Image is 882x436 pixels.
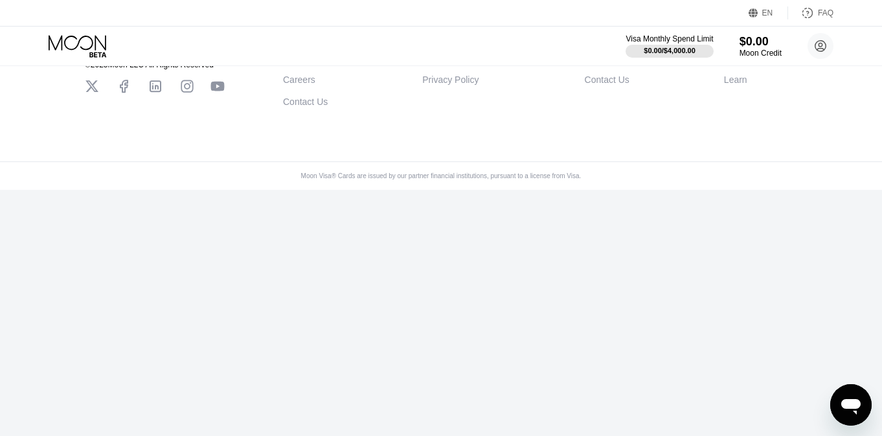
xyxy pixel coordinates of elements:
[291,172,592,179] div: Moon Visa® Cards are issued by our partner financial institutions, pursuant to a license from Visa.
[626,34,713,58] div: Visa Monthly Spend Limit$0.00/$4,000.00
[585,75,629,85] div: Contact Us
[422,75,479,85] div: Privacy Policy
[830,384,872,426] iframe: Knap til at åbne messaging-vindue
[740,35,782,58] div: $0.00Moon Credit
[644,47,695,54] div: $0.00 / $4,000.00
[283,97,328,107] div: Contact Us
[740,35,782,49] div: $0.00
[818,8,833,17] div: FAQ
[626,34,713,43] div: Visa Monthly Spend Limit
[749,6,788,19] div: EN
[283,75,315,85] div: Careers
[724,75,747,85] div: Learn
[788,6,833,19] div: FAQ
[740,49,782,58] div: Moon Credit
[762,8,773,17] div: EN
[85,60,225,69] div: © 2025 Moon LLC All Rights Reserved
